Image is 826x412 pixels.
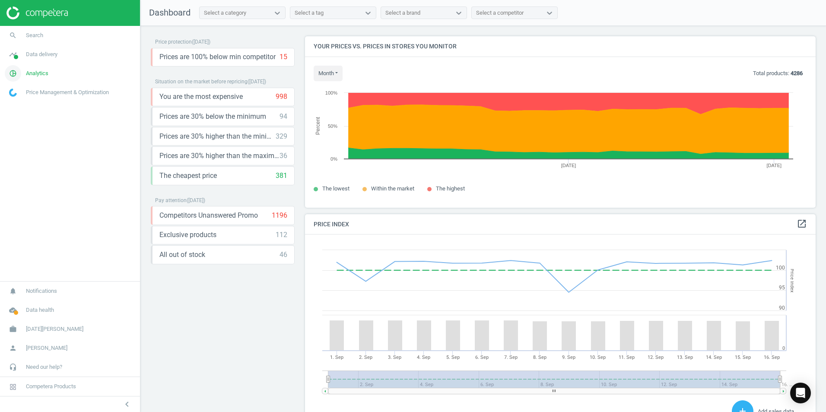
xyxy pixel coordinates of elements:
div: Select a competitor [476,9,524,17]
span: Notifications [26,287,57,295]
span: All out of stock [159,250,205,260]
tspan: 16. Sep [764,355,780,360]
tspan: 4. Sep [417,355,430,360]
i: work [5,321,21,337]
div: 1196 [272,211,287,220]
span: ( [DATE] ) [248,79,266,85]
span: Prices are 30% below the minimum [159,112,266,121]
span: Dashboard [149,7,191,18]
tspan: 10. Sep [590,355,606,360]
tspan: 15. Sep [735,355,751,360]
text: 0% [330,156,337,162]
span: Data health [26,306,54,314]
tspan: 6. Sep [475,355,489,360]
span: You are the most expensive [159,92,243,101]
span: [PERSON_NAME] [26,344,67,352]
tspan: 3. Sep [388,355,401,360]
span: Search [26,32,43,39]
text: 0 [782,345,785,351]
tspan: 9. Sep [562,355,575,360]
span: Prices are 30% higher than the maximal [159,151,280,161]
i: headset_mic [5,359,21,375]
span: ( [DATE] ) [192,39,210,45]
span: Competitors Unanswered Promo [159,211,258,220]
button: month [314,66,343,81]
a: open_in_new [797,219,807,230]
span: The lowest [322,185,349,192]
img: wGWNvw8QSZomAAAAABJRU5ErkJggg== [9,89,17,97]
span: The cheapest price [159,171,217,181]
i: open_in_new [797,219,807,229]
h4: Price Index [305,214,816,235]
div: 15 [280,52,287,62]
div: Select a category [204,9,246,17]
tspan: 13. Sep [677,355,693,360]
div: 329 [276,132,287,141]
span: Price Management & Optimization [26,89,109,96]
span: Competera Products [26,383,76,390]
div: 94 [280,112,287,121]
div: 112 [276,230,287,240]
text: 100% [325,90,337,95]
tspan: 1. Sep [330,355,343,360]
span: Within the market [371,185,414,192]
span: Price protection [155,39,192,45]
i: cloud_done [5,302,21,318]
i: notifications [5,283,21,299]
div: 36 [280,151,287,161]
tspan: 5. Sep [446,355,460,360]
tspan: 2. Sep [359,355,372,360]
span: [DATE][PERSON_NAME] [26,325,83,333]
span: Exclusive products [159,230,216,240]
div: Select a brand [385,9,420,17]
tspan: 8. Sep [533,355,546,360]
b: 4286 [791,70,803,76]
i: person [5,340,21,356]
span: Prices are 100% below min competitor [159,52,276,62]
tspan: Price Index [789,269,795,292]
span: Data delivery [26,51,57,58]
img: ajHJNr6hYgQAAAAASUVORK5CYII= [6,6,68,19]
i: pie_chart_outlined [5,65,21,82]
div: 46 [280,250,287,260]
div: 998 [276,92,287,101]
tspan: Percent [315,117,321,135]
text: 90 [779,305,785,311]
text: 100 [776,265,785,271]
div: Select a tag [295,9,324,17]
span: Need our help? [26,363,62,371]
tspan: 7. Sep [504,355,518,360]
span: Analytics [26,70,48,77]
span: Situation on the market before repricing [155,79,248,85]
i: search [5,27,21,44]
span: The highest [436,185,465,192]
tspan: 11. Sep [619,355,635,360]
span: ( [DATE] ) [187,197,205,203]
div: 381 [276,171,287,181]
tspan: 16. … [782,382,792,387]
tspan: [DATE] [561,163,576,168]
tspan: [DATE] [766,163,782,168]
p: Total products: [753,70,803,77]
text: 50% [328,124,337,129]
h4: Your prices vs. prices in stores you monitor [305,36,816,57]
tspan: 14. Sep [706,355,722,360]
text: 95 [779,285,785,291]
i: chevron_left [122,399,132,409]
i: timeline [5,46,21,63]
span: Pay attention [155,197,187,203]
div: Open Intercom Messenger [790,383,811,403]
tspan: 12. Sep [648,355,664,360]
span: Prices are 30% higher than the minimum [159,132,276,141]
button: chevron_left [116,399,138,410]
